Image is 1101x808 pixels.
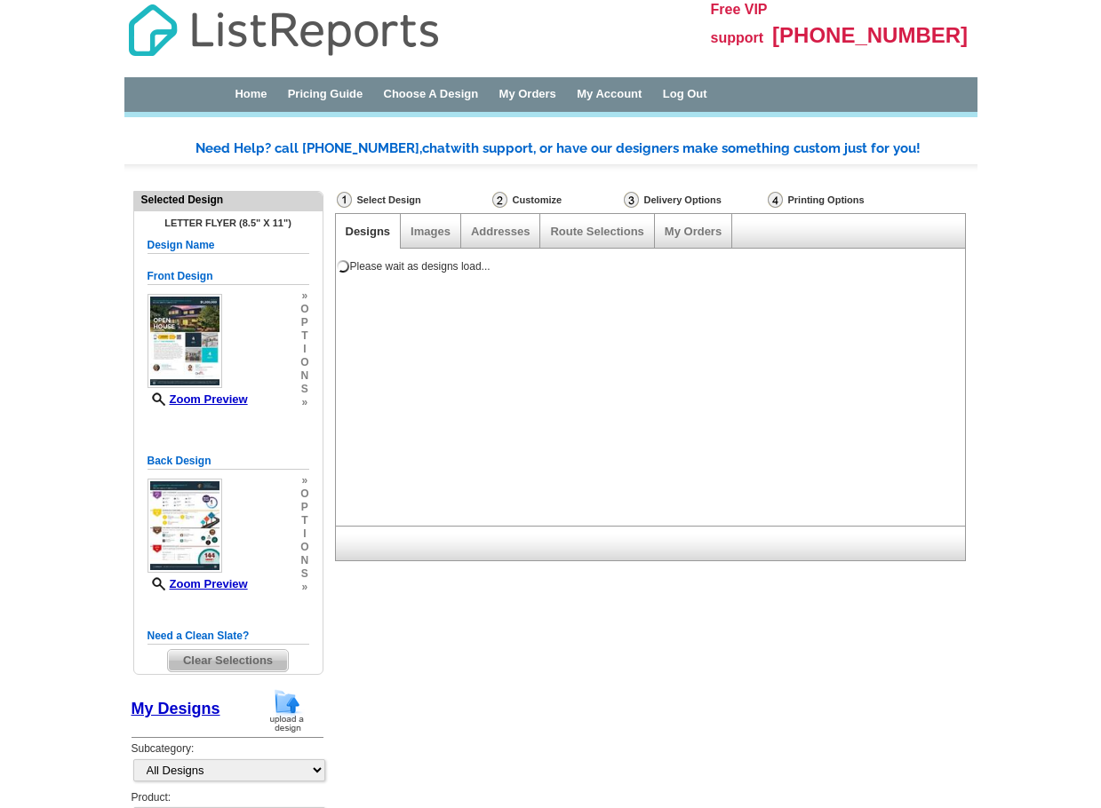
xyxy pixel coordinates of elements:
[346,225,391,238] a: Designs
[288,87,363,100] a: Pricing Guide
[148,237,309,254] h5: Design Name
[471,225,530,238] a: Addresses
[300,541,308,554] span: o
[132,741,323,789] div: Subcategory:
[336,259,350,273] img: loading...
[300,343,308,356] span: i
[148,453,309,470] h5: Back Design
[300,487,308,501] span: o
[148,479,222,573] img: small-thumb.jpg
[492,192,507,208] img: Customize
[300,329,308,343] span: t
[132,700,220,717] a: My Designs
[148,392,248,406] a: Zoom Preview
[148,294,222,388] img: small-thumb.jpg
[300,356,308,369] span: o
[300,554,308,567] span: n
[300,316,308,329] span: p
[300,474,308,487] span: »
[235,87,267,100] a: Home
[337,192,352,208] img: Select Design
[550,225,643,238] a: Route Selections
[577,87,642,100] a: My Account
[300,501,308,514] span: p
[766,191,924,209] div: Printing Options
[300,396,308,409] span: »
[148,218,309,228] h4: Letter Flyer (8.5" x 11")
[300,369,308,383] span: n
[300,514,308,527] span: t
[499,87,556,100] a: My Orders
[491,191,622,209] div: Customize
[300,581,308,594] span: »
[168,650,288,671] span: Clear Selections
[300,303,308,316] span: o
[711,2,768,45] span: Free VIP support
[148,577,248,590] a: Zoom Preview
[134,192,323,208] div: Selected Design
[411,225,451,238] a: Images
[624,192,639,208] img: Delivery Options
[768,192,783,208] img: Printing Options & Summary
[384,87,479,100] a: Choose A Design
[350,259,491,274] div: Please wait as designs load...
[335,191,491,213] div: Select Design
[300,383,308,396] span: s
[148,268,309,285] h5: Front Design
[422,140,451,156] span: chat
[665,225,722,238] a: My Orders
[300,567,308,581] span: s
[772,23,968,47] span: [PHONE_NUMBER]
[622,191,766,213] div: Delivery Options
[300,527,308,541] span: i
[148,628,309,645] h5: Need a Clean Slate?
[663,87,707,100] a: Log Out
[264,688,310,733] img: upload-design
[300,289,308,303] span: »
[195,139,977,158] div: Need Help? call [PHONE_NUMBER], with support, or have our designers make something custom just fo...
